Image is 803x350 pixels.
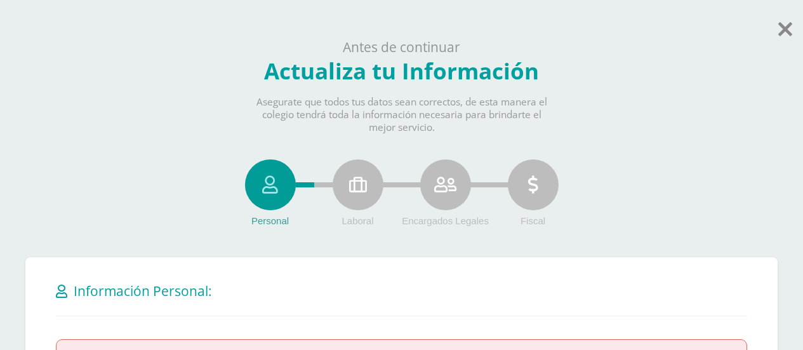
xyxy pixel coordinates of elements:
[342,215,373,226] span: Laboral
[251,215,289,226] span: Personal
[246,96,558,134] p: Asegurate que todos tus datos sean correctos, de esta manera el colegio tendrá toda la informació...
[343,38,460,56] span: Antes de continuar
[74,282,212,300] span: Información Personal:
[521,215,545,226] span: Fiscal
[402,215,489,226] span: Encargados Legales
[778,11,792,41] a: Saltar actualización de datos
